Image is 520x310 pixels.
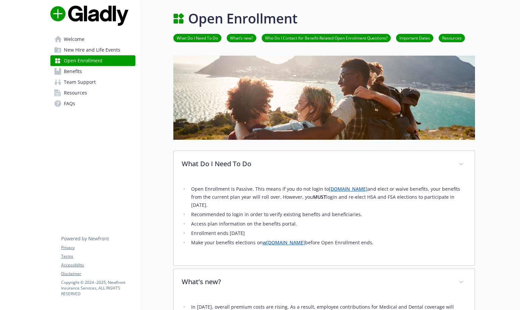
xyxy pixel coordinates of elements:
[227,35,256,41] a: What’s new?
[61,245,135,251] a: Privacy
[50,34,135,45] a: Welcome
[182,277,450,287] p: What’s new?
[50,77,135,87] a: Team Support
[189,220,467,228] li: Access plan information on the benefits portal.
[64,98,75,109] span: FAQs
[64,34,84,45] span: Welcome
[174,151,475,178] div: What Do I Need To Do
[50,66,135,77] a: Benefits
[189,185,467,209] li: Open Enrollment is Passive. This means if you do not login to and elect or waive benefits, your b...
[189,229,467,237] li: Enrollment ends [DATE]
[439,35,465,41] a: Resources
[50,98,135,109] a: FAQs
[64,87,87,98] span: Resources
[189,210,467,219] li: Recommended to login in order to verify existing benefits and beneficiaries.
[61,262,135,268] a: Accessibility
[50,87,135,98] a: Resources
[263,239,266,246] a: w
[313,194,326,200] strong: MUST
[50,45,135,55] a: New Hire and Life Events
[61,253,135,259] a: Terms
[173,56,475,140] img: open enrollment page banner
[396,35,433,41] a: Important Dates
[64,77,96,87] span: Team Support
[182,159,450,169] p: What Do I Need To Do
[61,271,135,277] a: Disclaimer
[173,35,221,41] a: What Do I Need To Do
[50,55,135,66] a: Open Enrollment
[64,55,102,66] span: Open Enrollment
[262,35,391,41] a: Who Do I Contact for Benefit-Related Open Enrollment Questions?
[188,8,298,28] h1: Open Enrollment
[64,45,120,55] span: New Hire and Life Events
[189,239,467,247] li: Make your benefits elections on before Open Enrollment ends.
[329,186,367,192] a: [DOMAIN_NAME]
[266,239,305,246] a: [DOMAIN_NAME]
[174,178,475,265] div: What Do I Need To Do
[61,280,135,297] p: Copyright © 2024 - 2025 , Newfront Insurance Services, ALL RIGHTS RESERVED
[64,66,82,77] span: Benefits
[174,269,475,296] div: What’s new?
